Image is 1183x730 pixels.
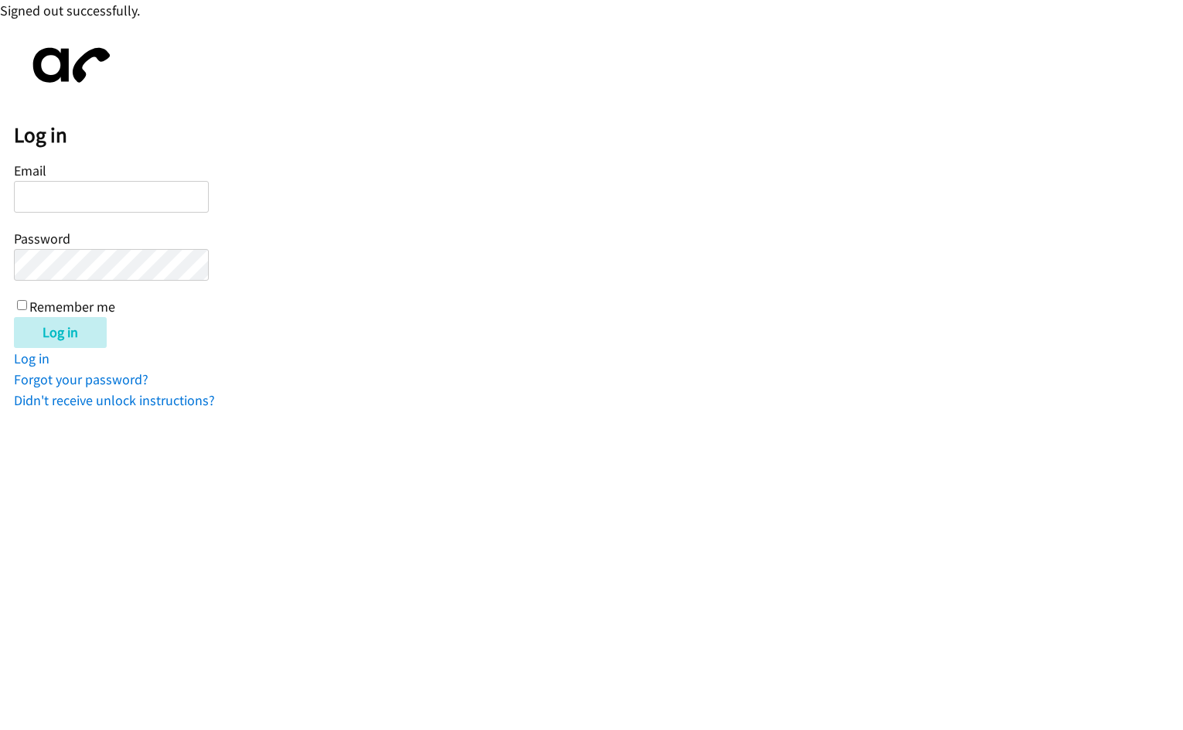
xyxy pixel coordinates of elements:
label: Remember me [29,298,115,316]
label: Password [14,230,70,247]
img: aphone-8a226864a2ddd6a5e75d1ebefc011f4aa8f32683c2d82f3fb0802fe031f96514.svg [14,35,122,96]
label: Email [14,162,46,179]
h2: Log in [14,122,1183,148]
a: Didn't receive unlock instructions? [14,391,215,409]
input: Log in [14,317,107,348]
a: Log in [14,350,49,367]
a: Forgot your password? [14,370,148,388]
